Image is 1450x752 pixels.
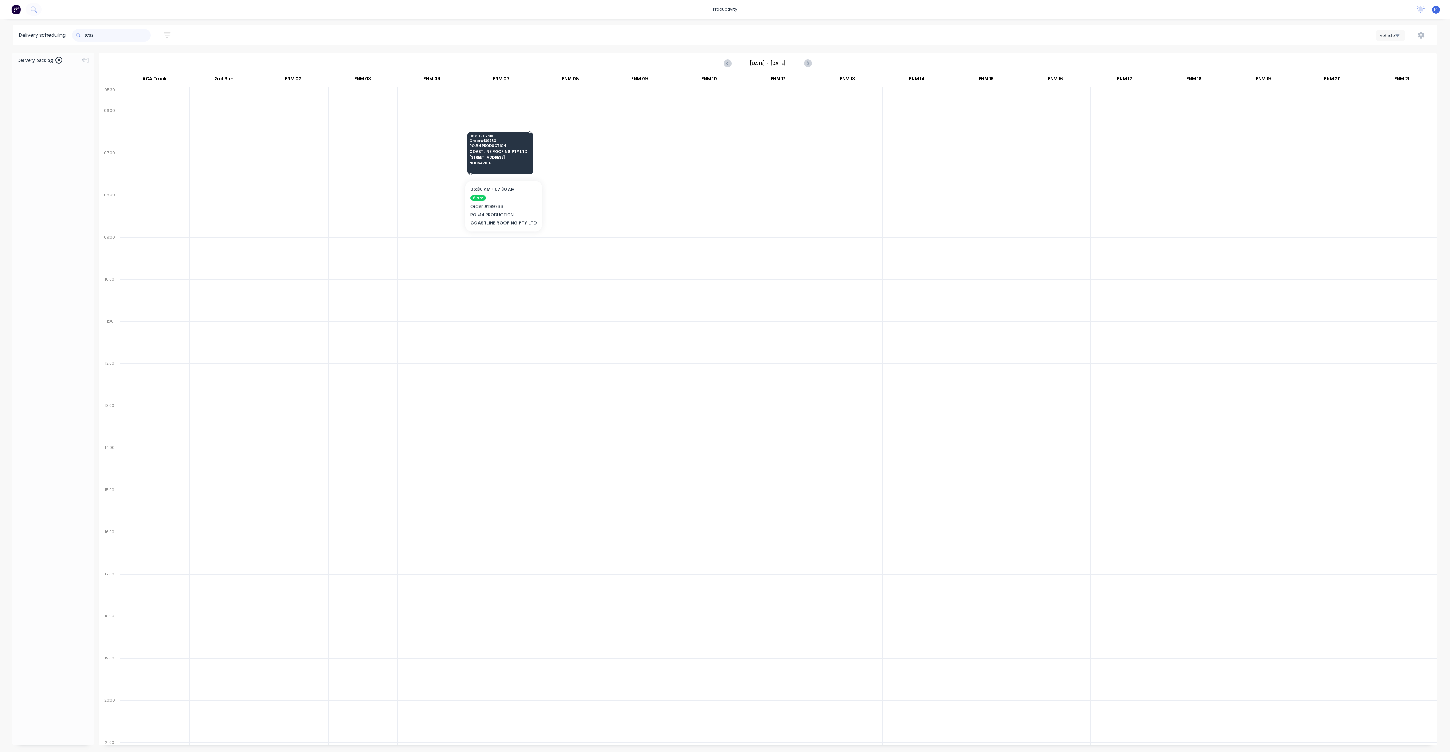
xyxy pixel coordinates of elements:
div: 12:00 [99,360,120,402]
div: productivity [710,5,740,14]
div: 06:00 [99,107,120,149]
div: FNM 10 [674,73,743,87]
div: 17:00 [99,570,120,613]
span: COASTLINE ROOFING PTY LTD [469,149,531,154]
div: 2nd Run [189,73,258,87]
div: 15:00 [99,486,120,528]
span: Order # 189733 [469,139,531,143]
div: 20:00 [99,697,120,739]
span: NOOSAVILLE [469,161,531,165]
div: 05:30 [99,86,120,107]
input: Search for orders [85,29,151,42]
div: FNM 14 [882,73,951,87]
div: 11:00 [99,317,120,360]
div: FNM 15 [952,73,1020,87]
span: Delivery backlog [17,57,53,64]
div: FNM 20 [1298,73,1367,87]
div: 19:00 [99,654,120,697]
div: 10:00 [99,276,120,318]
div: FNM 08 [536,73,605,87]
div: ACA Truck [120,73,189,87]
div: FNM 02 [259,73,328,87]
div: Vehicle [1380,32,1398,39]
span: 0 [55,57,62,64]
div: 13:00 [99,402,120,444]
div: 14:00 [99,444,120,486]
div: FNM 13 [813,73,882,87]
div: 21:00 [99,739,120,746]
div: FNM 17 [1090,73,1159,87]
div: FNM 19 [1229,73,1298,87]
div: Delivery scheduling [13,25,72,45]
div: 09:00 [99,233,120,276]
div: FNM 06 [397,73,466,87]
img: Factory [11,5,21,14]
div: FNM 12 [744,73,813,87]
button: Vehicle [1376,30,1405,41]
div: FNM 16 [1021,73,1090,87]
div: FNM 03 [328,73,397,87]
div: FNM 07 [467,73,536,87]
div: 18:00 [99,612,120,654]
div: 08:00 [99,191,120,233]
span: 06:30 - 07:30 [469,134,531,138]
div: 16:00 [99,528,120,570]
div: 07:00 [99,149,120,191]
div: FNM 21 [1367,73,1436,87]
div: FNM 18 [1160,73,1228,87]
span: [STREET_ADDRESS] [469,155,531,159]
span: F1 [1434,7,1438,12]
span: PO # 4 PRODUCTION [469,144,531,148]
div: FNM 09 [605,73,674,87]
